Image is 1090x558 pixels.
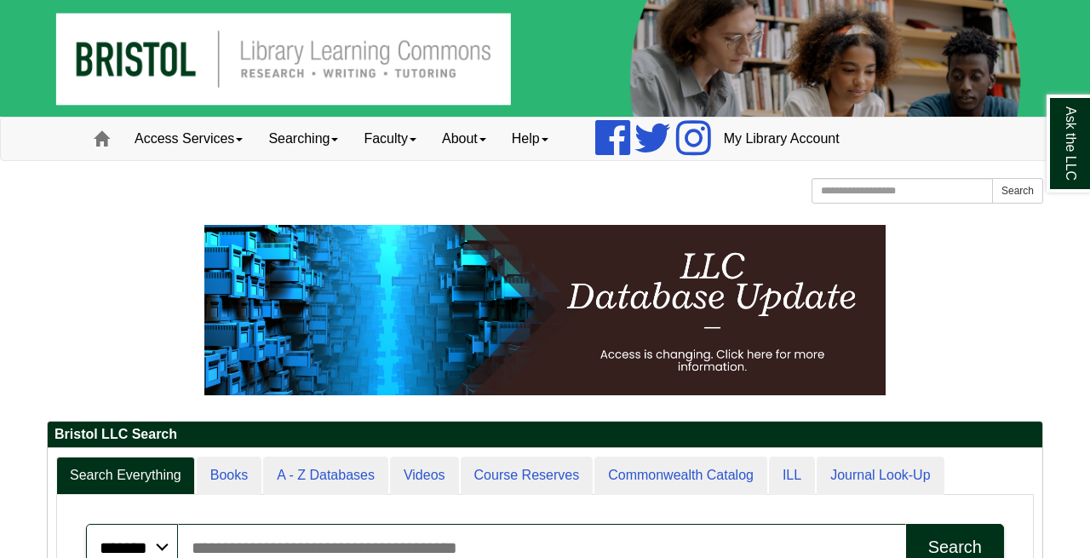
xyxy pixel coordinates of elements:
[197,457,261,495] a: Books
[263,457,388,495] a: A - Z Databases
[48,422,1042,448] h2: Bristol LLC Search
[499,118,561,160] a: Help
[711,118,852,160] a: My Library Account
[429,118,499,160] a: About
[56,457,195,495] a: Search Everything
[992,178,1043,204] button: Search
[351,118,429,160] a: Faculty
[204,225,886,395] img: HTML tutorial
[769,457,815,495] a: ILL
[817,457,944,495] a: Journal Look-Up
[928,538,982,557] div: Search
[255,118,351,160] a: Searching
[461,457,594,495] a: Course Reserves
[390,457,459,495] a: Videos
[122,118,255,160] a: Access Services
[594,457,767,495] a: Commonwealth Catalog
